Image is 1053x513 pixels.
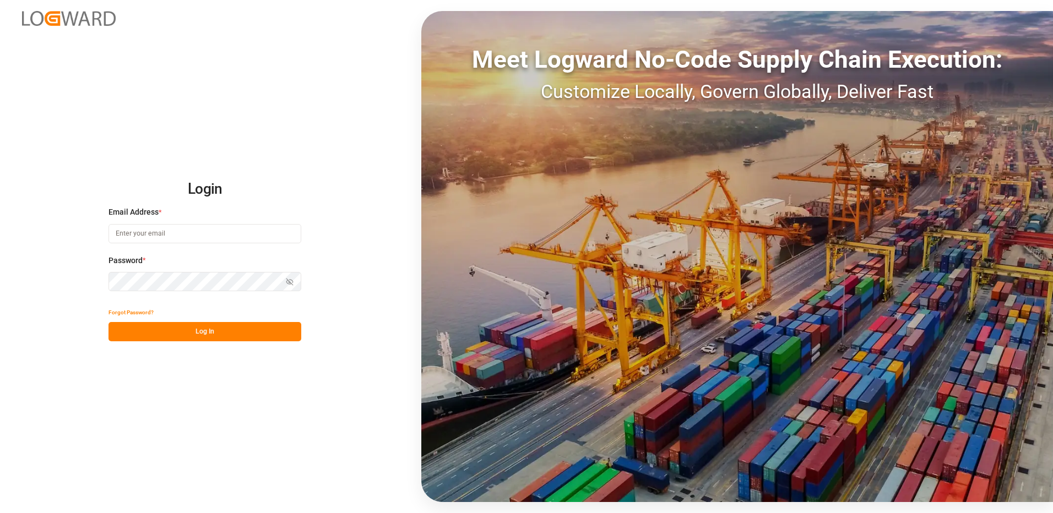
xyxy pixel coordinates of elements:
[108,255,143,266] span: Password
[22,11,116,26] img: Logward_new_orange.png
[108,303,154,322] button: Forgot Password?
[421,78,1053,106] div: Customize Locally, Govern Globally, Deliver Fast
[108,206,159,218] span: Email Address
[108,322,301,341] button: Log In
[108,224,301,243] input: Enter your email
[421,41,1053,78] div: Meet Logward No-Code Supply Chain Execution:
[108,172,301,207] h2: Login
